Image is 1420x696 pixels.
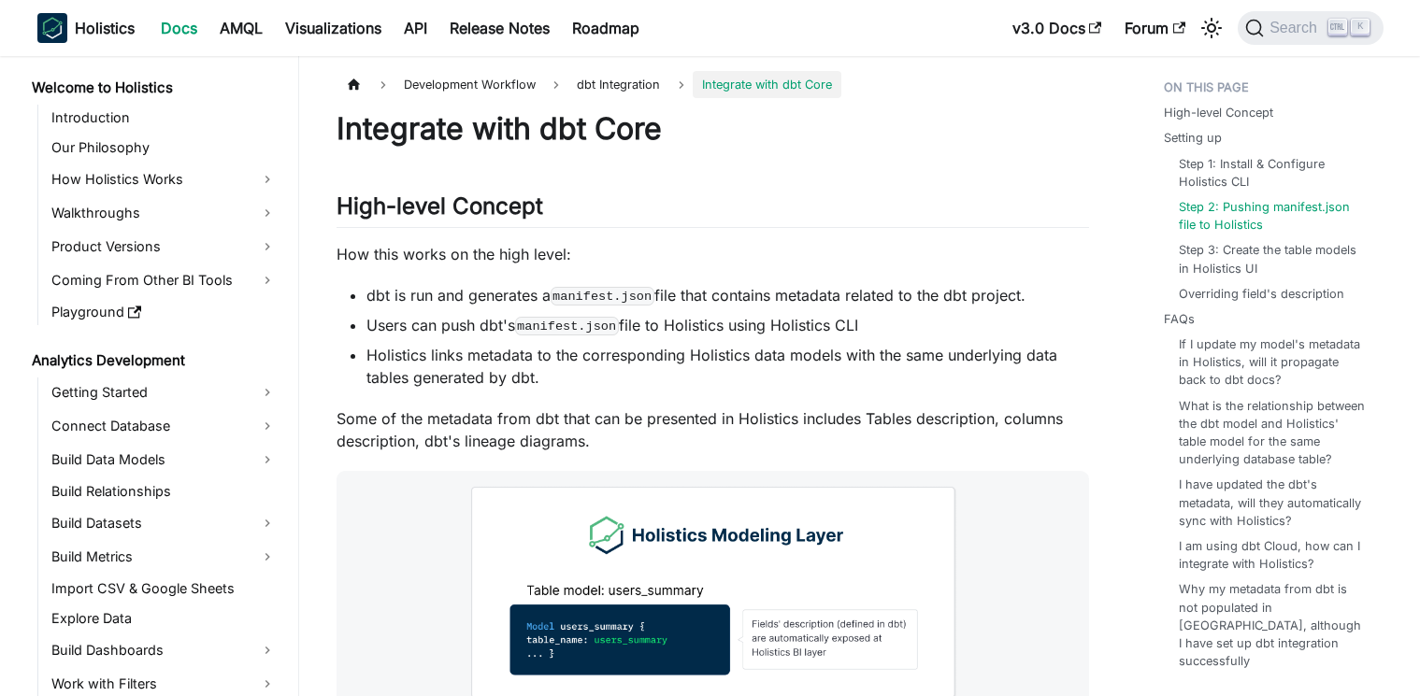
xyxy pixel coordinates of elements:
span: Integrate with dbt Core [693,71,841,98]
span: Search [1264,20,1328,36]
a: Getting Started [46,377,282,407]
a: Playground [46,299,282,325]
button: Switch between dark and light mode (currently light mode) [1197,13,1226,43]
a: Build Relationships [46,478,282,504]
a: Our Philosophy [46,135,282,161]
a: Build Data Models [46,445,282,475]
a: FAQs [1164,310,1195,328]
button: Search (Ctrl+K) [1238,11,1383,45]
a: AMQL [208,13,274,43]
a: Step 1: Install & Configure Holistics CLI [1179,155,1365,191]
b: Holistics [75,17,135,39]
a: Explore Data [46,605,282,632]
a: API [393,13,438,43]
a: High-level Concept [1164,104,1273,121]
a: Forum [1113,13,1197,43]
a: How Holistics Works [46,164,282,194]
li: Users can push dbt's file to Holistics using Holistics CLI [366,314,1089,336]
nav: Breadcrumbs [337,71,1089,98]
a: Home page [337,71,372,98]
li: Holistics links metadata to the corresponding Holistics data models with the same underlying data... [366,344,1089,389]
span: dbt Integration [577,78,660,92]
a: Build Metrics [46,542,282,572]
kbd: K [1351,19,1370,36]
a: If I update my model's metadata in Holistics, will it propagate back to dbt docs? [1179,335,1365,390]
a: v3.0 Docs [1001,13,1113,43]
a: HolisticsHolistics [37,13,135,43]
span: Development Workflow [394,71,545,98]
a: Step 3: Create the table models in Holistics UI [1179,241,1365,277]
a: Why my metadata from dbt is not populated in [GEOGRAPHIC_DATA], although I have set up dbt integr... [1179,580,1365,670]
code: manifest.json [551,287,654,305]
h1: Integrate with dbt Core [337,110,1089,148]
a: Walkthroughs [46,198,282,228]
a: Product Versions [46,232,282,262]
code: manifest.json [515,317,619,335]
a: dbt Integration [567,71,669,98]
a: Coming From Other BI Tools [46,265,282,295]
a: Overriding field's description [1179,285,1344,303]
a: Visualizations [274,13,393,43]
a: Setting up [1164,129,1222,147]
a: Analytics Development [26,348,282,374]
h2: High-level Concept [337,192,1089,228]
a: Step 2: Pushing manifest.json file to Holistics [1179,198,1365,234]
a: I have updated the dbt's metadata, will they automatically sync with Holistics? [1179,476,1365,530]
a: Roadmap [561,13,651,43]
a: Import CSV & Google Sheets [46,575,282,602]
p: How this works on the high level: [337,243,1089,265]
p: Some of the metadata from dbt that can be presented in Holistics includes Tables description, col... [337,407,1089,452]
nav: Docs sidebar [19,56,299,696]
a: What is the relationship between the dbt model and Holistics' table model for the same underlying... [1179,397,1365,469]
a: Introduction [46,105,282,131]
a: Release Notes [438,13,561,43]
img: Holistics [37,13,67,43]
a: Connect Database [46,411,282,441]
a: Welcome to Holistics [26,75,282,101]
a: Build Datasets [46,508,282,538]
a: Docs [150,13,208,43]
a: Build Dashboards [46,635,282,665]
li: dbt is run and generates a file that contains metadata related to the dbt project. [366,284,1089,306]
a: I am using dbt Cloud, how can I integrate with Holistics? [1179,537,1365,573]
